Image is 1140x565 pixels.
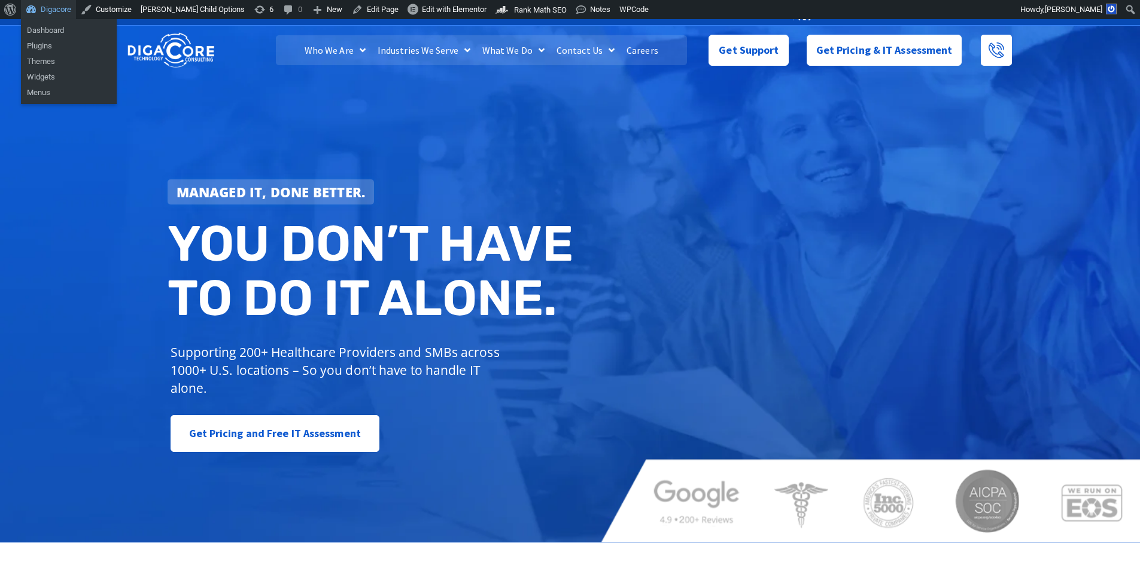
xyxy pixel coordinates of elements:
[299,35,372,65] a: Who We Are
[177,183,366,201] strong: Managed IT, done better.
[168,179,375,204] a: Managed IT, done better.
[168,216,579,326] h2: You don’t have to do IT alone.
[719,38,779,62] span: Get Support
[807,35,962,66] a: Get Pricing & IT Assessment
[21,69,117,85] a: Widgets
[372,35,476,65] a: Industries We Serve
[551,35,621,65] a: Contact Us
[276,35,686,65] nav: Menu
[127,32,214,69] img: DigaCore Technology Consulting
[514,5,567,14] span: Rank Math SEO
[171,415,379,452] a: Get Pricing and Free IT Assessment
[709,35,788,66] a: Get Support
[621,35,664,65] a: Careers
[21,23,117,38] a: Dashboard
[21,50,117,104] ul: Digacore
[21,19,117,57] ul: Digacore
[476,35,551,65] a: What We Do
[816,38,953,62] span: Get Pricing & IT Assessment
[21,38,117,54] a: Plugins
[171,343,505,397] p: Supporting 200+ Healthcare Providers and SMBs across 1000+ U.S. locations – So you don’t have to ...
[21,85,117,100] a: Menus
[21,54,117,69] a: Themes
[422,5,487,14] span: Edit with Elementor
[189,422,361,445] span: Get Pricing and Free IT Assessment
[1045,5,1102,14] span: [PERSON_NAME]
